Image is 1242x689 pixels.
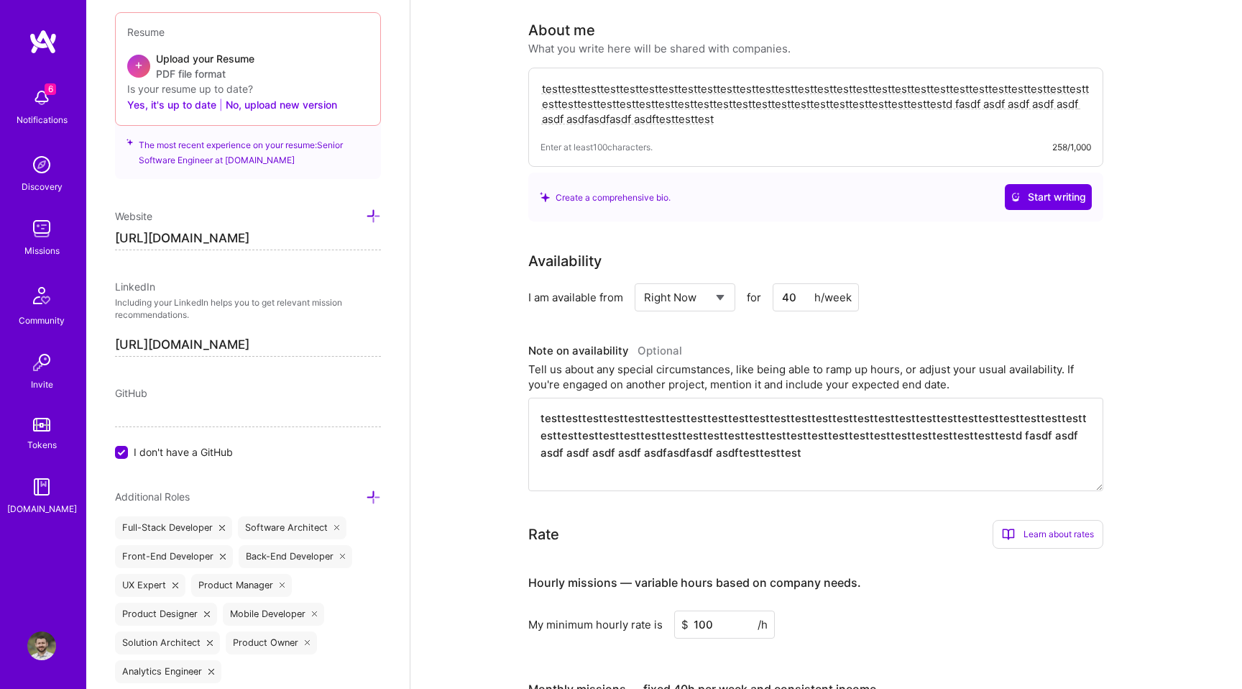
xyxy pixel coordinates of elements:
i: icon BookOpen [1002,528,1015,541]
div: Discovery [22,179,63,194]
div: UX Expert [115,574,185,597]
div: The most recent experience on your resume: Senior Software Engineer at [DOMAIN_NAME] [115,117,381,179]
i: icon Close [208,669,214,675]
div: Product Manager [191,574,293,597]
span: Start writing [1011,190,1086,204]
a: User Avatar [24,631,60,660]
button: Yes, it's up to date [127,96,216,114]
i: icon Close [219,525,225,531]
i: icon Close [204,611,210,617]
span: I don't have a GitHub [134,444,233,460]
div: Rate [528,524,559,545]
img: logo [29,29,57,55]
div: Is your resume up to date? [127,81,369,96]
span: /h [758,617,768,632]
span: Website [115,210,152,222]
i: icon SuggestedTeams [126,137,133,147]
input: XXX [674,611,775,639]
textarea: testtesttesttesttesttesttesttesttesttesttesttesttesttesttesttesttesttesttesttesttesttesttesttestt... [528,398,1103,491]
div: Learn about rates [993,520,1103,549]
div: Analytics Engineer [115,660,221,683]
input: XX [773,283,859,311]
div: Product Owner [226,631,318,654]
div: Create a comprehensive bio. [540,190,671,205]
img: discovery [27,150,56,179]
div: Product Designer [115,603,217,626]
span: LinkedIn [115,280,155,293]
div: Full-Stack Developer [115,516,232,539]
i: icon Close [340,554,346,560]
div: Solution Architect [115,631,220,654]
button: Start writing [1005,184,1092,210]
div: Back-End Developer [239,545,353,568]
div: Tell us about any special circumstances, like being able to ramp up hours, or adjust your usual a... [528,362,1103,392]
div: What you write here will be shared with companies. [528,41,791,56]
input: http://... [115,227,381,250]
i: icon CrystalBallWhite [1011,192,1021,202]
h4: Hourly missions — variable hours based on company needs. [528,576,861,590]
img: bell [27,83,56,112]
span: Optional [638,344,682,357]
i: icon Close [207,640,213,646]
div: I am available from [528,290,623,305]
textarea: testtesttesttesttesttesttesttesttesttesttesttesttesttesttesttesttesttesttesttesttesttesttesttestt... [540,80,1091,128]
i: icon Close [334,525,340,531]
i: icon Close [312,611,318,617]
span: + [134,57,143,72]
div: Availability [528,250,602,272]
span: 6 [45,83,56,95]
div: My minimum hourly rate is [528,617,663,632]
div: Software Architect [238,516,347,539]
img: User Avatar [27,631,56,660]
button: No, upload new version [226,96,337,114]
img: teamwork [27,214,56,243]
img: Community [24,278,59,313]
div: About me [528,19,595,41]
img: tokens [33,418,50,432]
div: Notifications [17,112,68,127]
div: +Upload your ResumePDF file format [127,51,369,81]
div: Invite [31,377,53,392]
div: Mobile Developer [223,603,325,626]
img: Invite [27,348,56,377]
span: GitHub [115,387,147,399]
i: icon Close [280,583,285,588]
span: Resume [127,26,165,38]
div: Note on availability [528,340,682,362]
span: PDF file format [156,66,254,81]
div: Tokens [27,437,57,452]
span: Additional Roles [115,490,190,503]
div: Upload your Resume [156,51,254,81]
span: | [219,97,223,112]
div: [DOMAIN_NAME] [7,501,77,516]
i: icon Close [305,640,310,646]
div: 258/1,000 [1052,140,1091,155]
span: $ [681,617,689,632]
img: guide book [27,473,56,501]
p: Including your LinkedIn helps you to get relevant mission recommendations. [115,297,381,321]
div: Front-End Developer [115,545,233,568]
div: h/week [814,290,852,305]
div: Community [19,313,65,328]
i: icon Close [220,554,226,560]
span: for [747,290,761,305]
i: icon Close [172,583,178,588]
span: Enter at least 100 characters. [540,140,653,155]
div: Missions [24,243,60,258]
i: icon SuggestedTeams [540,192,550,202]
